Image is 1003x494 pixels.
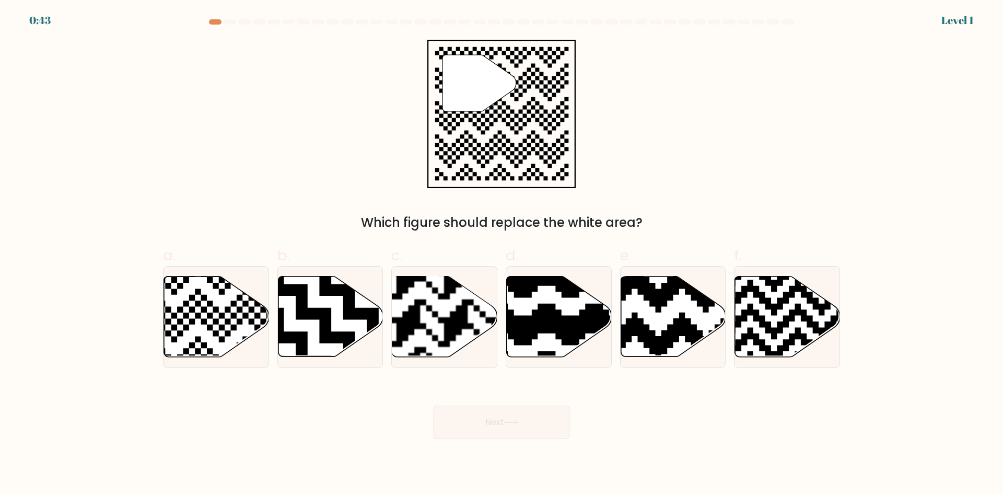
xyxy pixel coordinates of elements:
[391,245,403,266] span: c.
[442,55,516,111] g: "
[734,245,741,266] span: f.
[29,13,51,28] div: 0:43
[506,245,518,266] span: d.
[620,245,632,266] span: e.
[163,245,176,266] span: a.
[277,245,290,266] span: b.
[434,406,569,439] button: Next
[169,213,834,232] div: Which figure should replace the white area?
[941,13,974,28] div: Level 1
